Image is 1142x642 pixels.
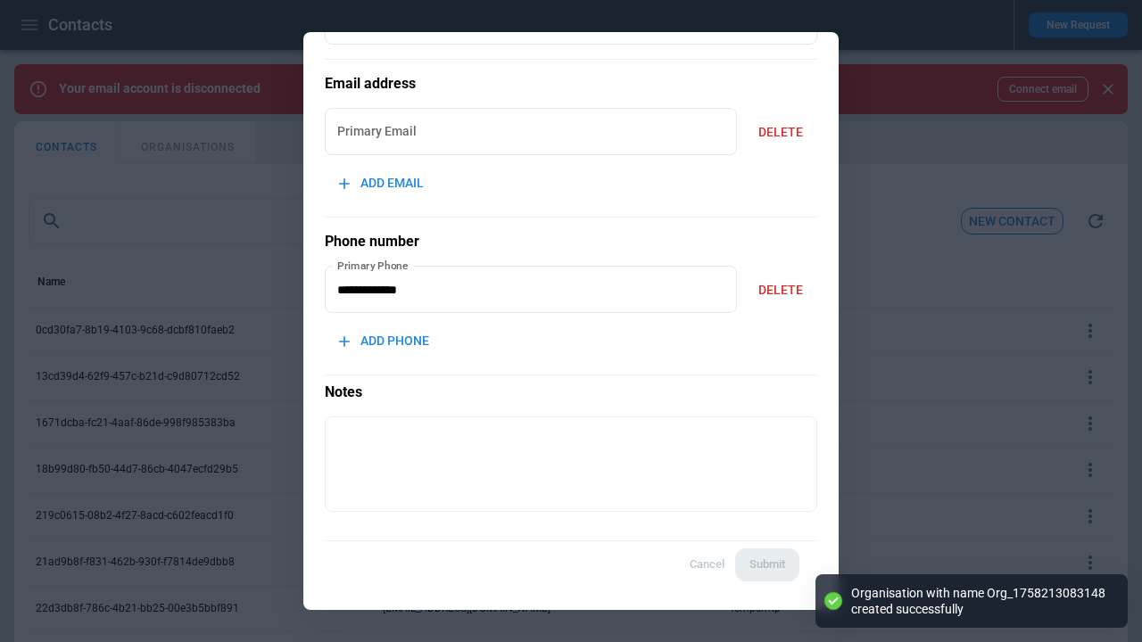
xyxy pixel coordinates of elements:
button: DELETE [744,271,817,309]
label: Primary Phone [337,258,409,273]
button: DELETE [744,113,817,152]
h5: Phone number [325,232,817,251]
button: ADD EMAIL [325,164,438,202]
button: ADD PHONE [325,322,443,360]
h5: Email address [325,74,817,94]
div: Organisation with name Org_1758213083148 created successfully [851,585,1110,617]
p: Notes [325,374,817,402]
